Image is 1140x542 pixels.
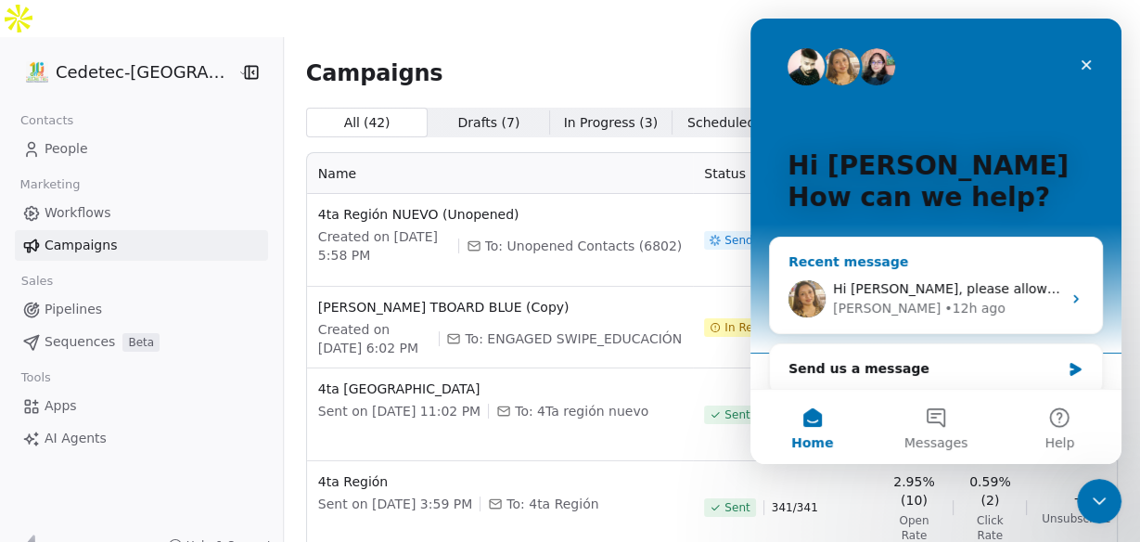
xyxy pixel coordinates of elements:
[38,341,310,360] div: Send us a message
[15,230,268,261] a: Campaigns
[307,153,693,194] th: Name
[318,227,451,265] span: Created on [DATE] 5:58 PM
[724,233,770,248] span: Sending
[724,407,749,422] span: Sent
[1074,489,1079,508] span: -
[15,327,268,357] a: SequencesBeta
[750,19,1121,464] iframe: Intercom live chat
[318,205,682,224] span: 4ta Región NUEVO (Unopened)
[318,402,480,420] span: Sent on [DATE] 11:02 PM
[890,472,938,510] span: 2.95% (10)
[318,380,682,398] span: 4ta [GEOGRAPHIC_DATA]
[83,280,190,300] div: [PERSON_NAME]
[45,236,117,255] span: Campaigns
[1042,511,1110,526] span: Unsubscribe
[457,113,519,133] span: Drafts ( 7 )
[13,364,58,392] span: Tools
[13,267,61,295] span: Sales
[687,113,778,133] span: Scheduled ( 0 )
[506,495,598,513] span: To: 4ta Región
[45,396,77,416] span: Apps
[15,391,268,421] a: Apps
[968,472,1011,510] span: 0.59% (2)
[306,59,443,85] span: Campaigns
[123,371,247,445] button: Messages
[485,237,683,255] span: To: Unopened Contacts (6802)
[15,423,268,454] a: AI Agents
[515,402,648,420] span: To: 4Ta región nuevo
[12,107,82,135] span: Contacts
[26,61,48,84] img: IMAGEN%2010%20A%C3%83%C2%91OS.png
[1077,479,1121,523] iframe: Intercom live chat
[318,472,682,491] span: 4ta Región
[564,113,659,133] span: In Progress ( 3 )
[724,320,778,335] span: In Review
[15,294,268,325] a: Pipelines
[12,171,88,199] span: Marketing
[318,495,472,513] span: Sent on [DATE] 3:59 PM
[318,298,682,316] span: [PERSON_NAME] TBOARD BLUE (Copy)
[22,57,224,88] button: Cedetec-[GEOGRAPHIC_DATA]
[194,280,254,300] div: • 12h ago
[45,429,107,448] span: AI Agents
[45,332,115,352] span: Sequences
[122,333,160,352] span: Beta
[45,139,88,159] span: People
[83,263,638,277] span: Hi [PERSON_NAME], please allow me sometime. I will check this and get back shortly.
[45,300,102,319] span: Pipelines
[56,60,233,84] span: Cedetec-[GEOGRAPHIC_DATA]
[41,418,83,431] span: Home
[248,371,371,445] button: Help
[465,329,682,348] span: To: ENGAGED SWIPE_EDUCACIÓN
[294,418,324,431] span: Help
[772,500,818,515] span: 341 / 341
[319,30,352,63] div: Close
[724,500,749,515] span: Sent
[19,325,352,376] div: Send us a message
[693,153,878,194] th: Status
[15,198,268,228] a: Workflows
[45,203,111,223] span: Workflows
[154,418,218,431] span: Messages
[15,134,268,164] a: People
[318,320,431,357] span: Created on [DATE] 6:02 PM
